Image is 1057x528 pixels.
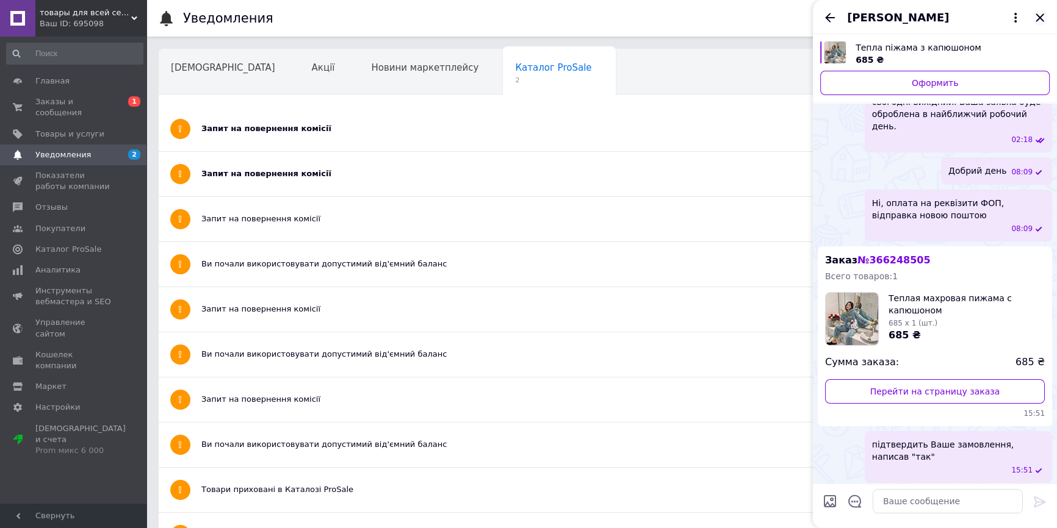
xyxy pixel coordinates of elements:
[820,71,1050,95] a: Оформить
[856,41,1040,54] span: Тепла піжама з капюшоном
[847,10,1023,26] button: [PERSON_NAME]
[128,149,140,160] span: 2
[1011,135,1033,145] span: 02:18 12.10.2025
[1016,355,1045,369] span: 685 ₴
[889,329,921,341] span: 685 ₴
[35,285,113,307] span: Инструменты вебмастера и SEO
[40,7,131,18] span: товары для всей семьи от «Fashion Crystals»
[35,223,85,234] span: Покупатели
[35,170,113,192] span: Показатели работы компании
[201,394,911,405] div: Запит на повернення комісії
[889,319,937,327] span: 685 x 1 (шт.)
[826,293,878,345] img: 5363442447_w100_h100_teplaya-mahrovaya-pizhama.jpg
[1011,167,1033,177] span: 08:09 12.10.2025
[201,349,911,360] div: Ви почали використовувати допустимий від'ємний баланс
[201,304,911,315] div: Запит на повернення комісії
[889,292,1045,316] span: Теплая махровая пижама с капюшоном
[35,381,67,392] span: Маркет
[35,349,113,371] span: Кошелек компании
[857,254,930,266] span: № 366248505
[825,355,899,369] span: Сумма заказа:
[35,244,101,255] span: Каталог ProSale
[515,62,591,73] span: Каталог ProSale
[201,439,911,450] div: Ви почали використовувати допустимий від'ємний баланс
[1011,465,1033,476] span: 15:51 12.10.2025
[35,402,80,413] span: Настройки
[872,438,1045,463] span: підтвердить Ваше замовлення, написав "так"
[1033,10,1047,25] button: Закрыть
[171,62,275,73] span: [DEMOGRAPHIC_DATA]
[847,10,949,26] span: [PERSON_NAME]
[201,123,911,134] div: Запит на повернення комісії
[824,41,846,63] img: 5363442447_w700_h500_teplaya-mahrovaya-pizhama.jpg
[201,213,911,224] div: Запит на повернення комісії
[35,76,70,87] span: Главная
[201,484,911,495] div: Товари приховані в Каталозі ProSale
[201,259,911,269] div: Ви почали використовувати допустимий від'ємний баланс
[35,202,68,213] span: Отзывы
[847,493,863,509] button: Открыть шаблоны ответов
[515,76,591,85] span: 2
[825,379,1045,404] a: Перейти на страницу заказа
[948,165,1006,177] span: Добрий день
[128,96,140,107] span: 1
[872,197,1045,221] span: Ні, оплата на реквізити ФОП, відправка новою поштою
[825,408,1045,419] span: 15:51 12.10.2025
[35,445,126,456] div: Prom микс 6 000
[35,149,91,160] span: Уведомления
[35,317,113,339] span: Управление сайтом
[820,41,1050,66] a: Посмотреть товар
[201,168,911,179] div: Запит на повернення комісії
[40,18,146,29] div: Ваш ID: 695098
[825,254,931,266] span: Заказ
[35,96,113,118] span: Заказы и сообщения
[856,55,884,65] span: 685 ₴
[35,423,126,457] span: [DEMOGRAPHIC_DATA] и счета
[371,62,478,73] span: Новини маркетплейсу
[35,265,81,276] span: Аналитика
[183,11,273,26] h1: Уведомления
[35,129,104,140] span: Товары и услуги
[825,271,898,281] span: Всего товаров: 1
[6,43,143,65] input: Поиск
[823,10,837,25] button: Назад
[1011,224,1033,234] span: 08:09 12.10.2025
[312,62,335,73] span: Акції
